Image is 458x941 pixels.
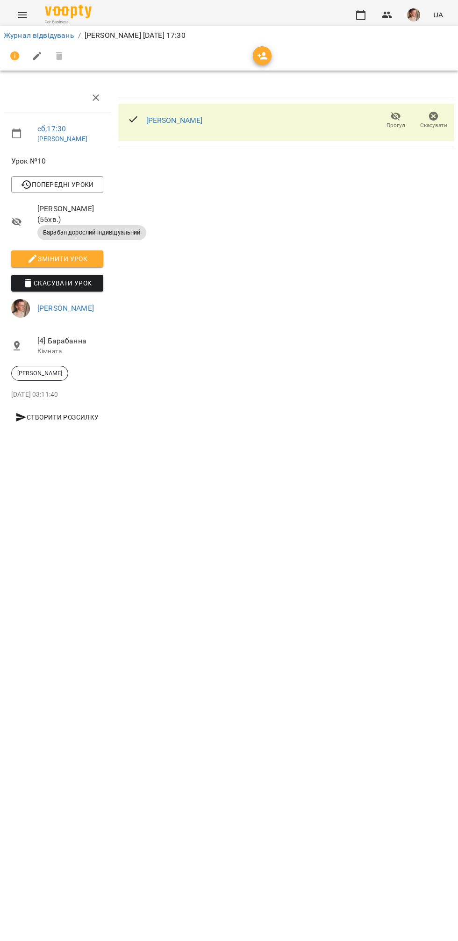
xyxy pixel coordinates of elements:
div: [PERSON_NAME] [11,366,68,381]
button: Змінити урок [11,250,103,267]
p: Кімната [37,347,103,356]
button: Menu [11,4,34,26]
img: Voopty Logo [45,5,92,18]
a: сб , 17:30 [37,124,66,133]
span: Скасувати Урок [19,278,96,289]
img: 17edbb4851ce2a096896b4682940a88a.jfif [11,299,30,318]
span: Прогул [386,121,405,129]
a: [PERSON_NAME] [146,116,203,125]
span: Барабан дорослий індивідуальний [37,228,146,237]
button: Попередні уроки [11,176,103,193]
button: Прогул [377,107,415,134]
p: [DATE] 03:11:40 [11,390,103,399]
li: / [78,30,81,41]
span: For Business [45,19,92,25]
a: [PERSON_NAME] [37,304,94,313]
span: UA [433,10,443,20]
img: 17edbb4851ce2a096896b4682940a88a.jfif [407,8,420,21]
p: [PERSON_NAME] [DATE] 17:30 [85,30,186,41]
button: Створити розсилку [11,409,103,426]
span: Урок №10 [11,156,103,167]
span: [4] Барабанна [37,335,103,347]
button: Скасувати Урок [11,275,103,292]
span: [PERSON_NAME] [12,369,68,378]
span: Створити розсилку [15,412,100,423]
span: Попередні уроки [19,179,96,190]
button: UA [429,6,447,23]
a: [PERSON_NAME] [37,135,87,143]
span: Скасувати [420,121,447,129]
button: Скасувати [415,107,452,134]
a: Журнал відвідувань [4,31,74,40]
nav: breadcrumb [4,30,454,41]
span: Змінити урок [19,253,96,264]
span: [PERSON_NAME] ( 55 хв. ) [37,203,103,225]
